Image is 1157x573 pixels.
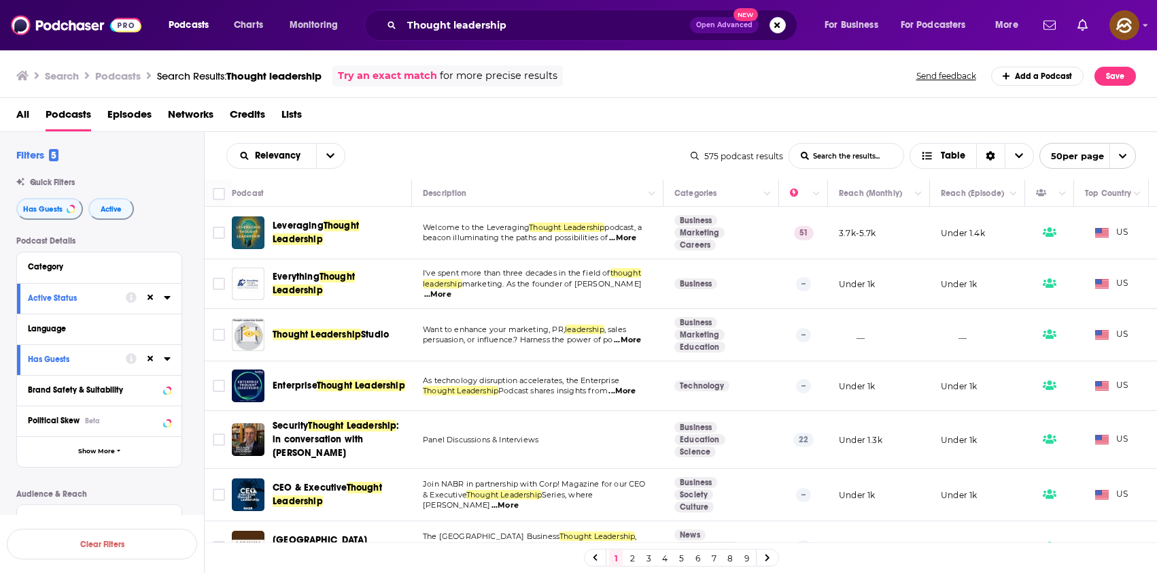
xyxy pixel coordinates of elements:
[101,206,122,213] span: Active
[16,489,182,499] p: Audience & Reach
[423,279,462,289] span: leadership
[642,550,655,566] a: 3
[213,278,225,290] span: Toggle select row
[839,489,875,501] p: Under 1k
[377,10,810,41] div: Search podcasts, credits, & more...
[674,342,725,353] a: Education
[941,434,977,446] p: Under 1k
[1095,277,1128,291] span: US
[28,350,126,367] button: Has Guests
[839,434,882,446] p: Under 1.3k
[839,380,875,392] p: Under 1k
[16,103,29,131] a: All
[273,419,407,460] a: SecurityThought Leadership: in conversation with [PERSON_NAME]
[281,103,302,131] a: Lists
[232,423,264,456] img: Security Thought Leadership: in conversation with Martin Gill
[213,489,225,501] span: Toggle select row
[614,335,641,346] span: ...More
[157,69,322,82] div: Search Results:
[213,329,225,341] span: Toggle select row
[213,433,225,446] span: Toggle select row
[402,14,690,36] input: Search podcasts, credits, & more...
[839,227,876,239] p: 3.7k-5.7k
[423,233,608,242] span: beacon illuminating the paths and possibilities of
[28,324,162,333] div: Language
[230,103,265,131] a: Credits
[273,482,382,507] span: Thought Leadership
[157,69,322,82] a: Search Results:Thought leadership
[839,542,875,553] p: Under 1k
[658,550,672,566] a: 4
[1054,186,1071,202] button: Column Actions
[674,317,717,328] a: Business
[213,541,225,553] span: Toggle select row
[226,69,322,82] span: Thought leadership
[1109,10,1139,40] button: Show profile menu
[361,329,389,340] span: Studio
[691,550,704,566] a: 6
[232,216,264,249] img: Leveraging Thought Leadership
[941,380,977,392] p: Under 1k
[1094,67,1136,86] button: Save
[690,17,759,33] button: Open AdvancedNew
[759,186,776,202] button: Column Actions
[424,289,451,300] span: ...More
[901,16,966,35] span: For Podcasters
[1040,146,1104,167] span: 50 per page
[28,289,126,306] button: Active Status
[674,227,725,238] a: Marketing
[674,446,716,457] a: Science
[796,277,811,291] p: --
[273,482,347,493] span: CEO & Executive
[273,534,367,559] span: [GEOGRAPHIC_DATA] Business
[466,490,542,500] span: Thought Leadership
[635,531,636,541] span: ,
[941,278,977,290] p: Under 1k
[910,143,1034,169] button: Choose View
[232,531,264,563] img: Lehigh University Business Thought Leadership
[1109,10,1139,40] img: User Profile
[986,14,1035,36] button: open menu
[625,550,639,566] a: 2
[941,542,977,553] p: Under 1k
[740,550,753,566] a: 9
[28,381,171,398] button: Brand Safety & Suitability
[273,220,359,245] span: Thought Leadership
[213,380,225,392] span: Toggle select row
[30,178,75,187] span: Quick Filters
[941,185,1004,201] div: Reach (Episode)
[796,328,811,342] p: --
[232,267,264,300] img: Everything Thought Leadership
[423,376,619,385] span: As technology disruption accelerates, the Enterprise
[462,279,642,289] span: marketing. As the founder of [PERSON_NAME]
[423,386,498,395] span: Thought Leadership
[273,420,308,431] span: Security
[565,325,604,334] span: leadership
[604,223,642,232] span: podcast, a
[28,258,171,275] button: Category
[234,16,263,35] span: Charts
[794,226,814,240] p: 51
[23,206,63,213] span: Has Guests
[910,186,927,202] button: Column Actions
[674,329,725,340] a: Marketing
[991,67,1084,86] a: Add a Podcast
[95,69,141,82] h3: Podcasts
[941,489,977,501] p: Under 1k
[273,271,320,282] span: Everything
[316,144,345,168] button: open menu
[423,479,646,489] span: Join NABR in partnership with Corp! Magazine for our CEO
[226,143,345,169] h2: Choose List sort
[11,12,141,38] a: Podchaser - Follow, Share and Rate Podcasts
[46,103,91,131] span: Podcasts
[674,380,729,391] a: Technology
[995,16,1018,35] span: More
[733,8,758,21] span: New
[28,355,117,364] div: Has Guests
[1095,226,1128,240] span: US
